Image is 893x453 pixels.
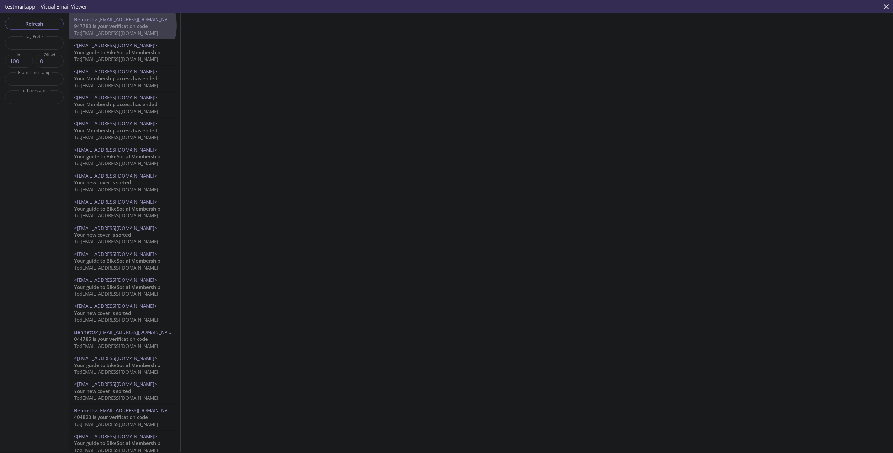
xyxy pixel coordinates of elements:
span: To: [EMAIL_ADDRESS][DOMAIN_NAME] [74,316,158,323]
div: Bennetts<[EMAIL_ADDRESS][DOMAIN_NAME]>044785 is your verification codeTo:[EMAIL_ADDRESS][DOMAIN_N... [69,326,180,352]
div: <[EMAIL_ADDRESS][DOMAIN_NAME]>Your guide to BikeSocial MembershipTo:[EMAIL_ADDRESS][DOMAIN_NAME] [69,144,180,170]
div: <[EMAIL_ADDRESS][DOMAIN_NAME]>Your new cover is sortedTo:[EMAIL_ADDRESS][DOMAIN_NAME] [69,300,180,326]
span: <[EMAIL_ADDRESS][DOMAIN_NAME]> [74,120,157,127]
span: Your guide to BikeSocial Membership [74,206,160,212]
span: Your guide to BikeSocial Membership [74,362,160,368]
span: Your guide to BikeSocial Membership [74,153,160,160]
span: To: [EMAIL_ADDRESS][DOMAIN_NAME] [74,160,158,166]
span: To: [EMAIL_ADDRESS][DOMAIN_NAME] [74,134,158,140]
span: To: [EMAIL_ADDRESS][DOMAIN_NAME] [74,264,158,271]
div: <[EMAIL_ADDRESS][DOMAIN_NAME]>Your guide to BikeSocial MembershipTo:[EMAIL_ADDRESS][DOMAIN_NAME] [69,39,180,65]
span: To: [EMAIL_ADDRESS][DOMAIN_NAME] [74,212,158,219]
span: Your guide to BikeSocial Membership [74,257,160,264]
span: <[EMAIL_ADDRESS][DOMAIN_NAME]> [74,94,157,101]
span: To: [EMAIL_ADDRESS][DOMAIN_NAME] [74,369,158,375]
span: To: [EMAIL_ADDRESS][DOMAIN_NAME] [74,82,158,88]
span: <[EMAIL_ADDRESS][DOMAIN_NAME]> [74,355,157,361]
span: To: [EMAIL_ADDRESS][DOMAIN_NAME] [74,238,158,245]
div: <[EMAIL_ADDRESS][DOMAIN_NAME]>Your guide to BikeSocial MembershipTo:[EMAIL_ADDRESS][DOMAIN_NAME] [69,196,180,222]
div: Bennetts<[EMAIL_ADDRESS][DOMAIN_NAME]>404820 is your verification codeTo:[EMAIL_ADDRESS][DOMAIN_N... [69,405,180,430]
span: <[EMAIL_ADDRESS][DOMAIN_NAME]> [74,68,157,75]
span: <[EMAIL_ADDRESS][DOMAIN_NAME]> [74,251,157,257]
span: Bennetts [74,407,96,414]
span: <[EMAIL_ADDRESS][DOMAIN_NAME]> [74,303,157,309]
span: Your Membership access has ended [74,75,157,81]
span: To: [EMAIL_ADDRESS][DOMAIN_NAME] [74,186,158,193]
span: Bennetts [74,16,96,22]
span: <[EMAIL_ADDRESS][DOMAIN_NAME]> [74,433,157,440]
span: Your Membership access has ended [74,127,157,134]
span: <[EMAIL_ADDRESS][DOMAIN_NAME]> [96,16,179,22]
span: To: [EMAIL_ADDRESS][DOMAIN_NAME] [74,343,158,349]
div: <[EMAIL_ADDRESS][DOMAIN_NAME]>Your Membership access has endedTo:[EMAIL_ADDRESS][DOMAIN_NAME] [69,118,180,143]
span: <[EMAIL_ADDRESS][DOMAIN_NAME]> [74,381,157,387]
span: To: [EMAIL_ADDRESS][DOMAIN_NAME] [74,395,158,401]
div: <[EMAIL_ADDRESS][DOMAIN_NAME]>Your guide to BikeSocial MembershipTo:[EMAIL_ADDRESS][DOMAIN_NAME] [69,248,180,274]
span: <[EMAIL_ADDRESS][DOMAIN_NAME]> [74,277,157,283]
button: Refresh [5,18,64,30]
span: Your guide to BikeSocial Membership [74,49,160,55]
span: <[EMAIL_ADDRESS][DOMAIN_NAME]> [74,147,157,153]
span: 044785 is your verification code [74,336,148,342]
span: <[EMAIL_ADDRESS][DOMAIN_NAME]> [74,198,157,205]
span: <[EMAIL_ADDRESS][DOMAIN_NAME]> [74,225,157,231]
span: Bennetts [74,329,96,335]
div: <[EMAIL_ADDRESS][DOMAIN_NAME]>Your Membership access has endedTo:[EMAIL_ADDRESS][DOMAIN_NAME] [69,66,180,91]
span: Your guide to BikeSocial Membership [74,440,160,446]
span: <[EMAIL_ADDRESS][DOMAIN_NAME]> [96,407,179,414]
div: <[EMAIL_ADDRESS][DOMAIN_NAME]>Your Membership access has endedTo:[EMAIL_ADDRESS][DOMAIN_NAME] [69,92,180,117]
span: 404820 is your verification code [74,414,148,420]
span: testmail [5,3,25,10]
div: <[EMAIL_ADDRESS][DOMAIN_NAME]>Your guide to BikeSocial MembershipTo:[EMAIL_ADDRESS][DOMAIN_NAME] [69,352,180,378]
div: <[EMAIL_ADDRESS][DOMAIN_NAME]>Your new cover is sortedTo:[EMAIL_ADDRESS][DOMAIN_NAME] [69,170,180,196]
div: <[EMAIL_ADDRESS][DOMAIN_NAME]>Your guide to BikeSocial MembershipTo:[EMAIL_ADDRESS][DOMAIN_NAME] [69,274,180,300]
span: Refresh [10,20,58,28]
div: Bennetts<[EMAIL_ADDRESS][DOMAIN_NAME]>947783 is your verification codeTo:[EMAIL_ADDRESS][DOMAIN_N... [69,13,180,39]
span: To: [EMAIL_ADDRESS][DOMAIN_NAME] [74,30,158,36]
span: <[EMAIL_ADDRESS][DOMAIN_NAME]> [96,329,179,335]
div: <[EMAIL_ADDRESS][DOMAIN_NAME]>Your new cover is sortedTo:[EMAIL_ADDRESS][DOMAIN_NAME] [69,222,180,248]
span: 947783 is your verification code [74,23,148,29]
div: <[EMAIL_ADDRESS][DOMAIN_NAME]>Your new cover is sortedTo:[EMAIL_ADDRESS][DOMAIN_NAME] [69,378,180,404]
span: To: [EMAIL_ADDRESS][DOMAIN_NAME] [74,56,158,62]
span: <[EMAIL_ADDRESS][DOMAIN_NAME]> [74,172,157,179]
span: <[EMAIL_ADDRESS][DOMAIN_NAME]> [74,42,157,48]
span: Your new cover is sorted [74,231,131,238]
span: Your new cover is sorted [74,179,131,186]
span: To: [EMAIL_ADDRESS][DOMAIN_NAME] [74,290,158,297]
span: To: [EMAIL_ADDRESS][DOMAIN_NAME] [74,421,158,427]
span: To: [EMAIL_ADDRESS][DOMAIN_NAME] [74,108,158,114]
span: Your new cover is sorted [74,388,131,394]
span: Your Membership access has ended [74,101,157,107]
span: Your guide to BikeSocial Membership [74,284,160,290]
span: Your new cover is sorted [74,310,131,316]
